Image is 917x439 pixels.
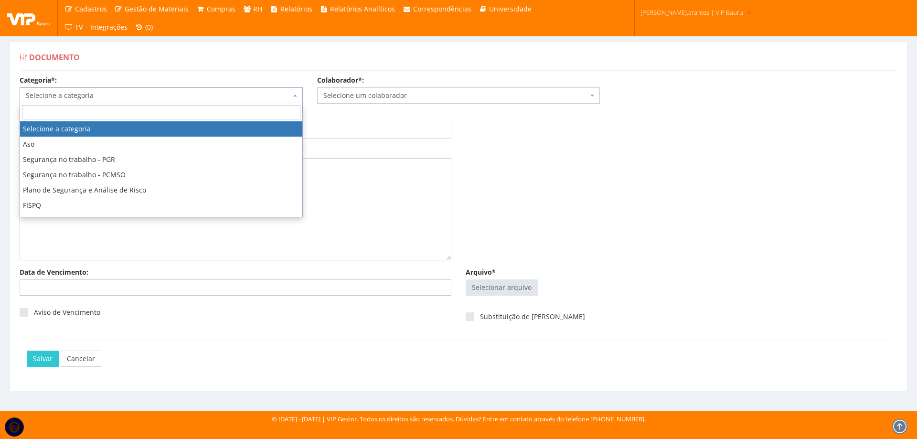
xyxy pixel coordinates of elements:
a: Cancelar [61,351,101,367]
span: (0) [145,22,153,32]
span: Relatórios Analíticos [330,4,395,13]
span: Integrações [90,22,128,32]
li: Segurança no trabalho - PGR [20,152,302,167]
span: Documento [29,52,80,63]
img: logo [7,11,50,25]
a: Integrações [86,18,131,36]
span: Compras [207,4,235,13]
span: Universidade [489,4,532,13]
span: Selecione a categoria [20,87,303,104]
a: TV [61,18,86,36]
span: Correspondências [413,4,471,13]
li: FISPQ [20,198,302,213]
span: Gestão de Materiais [125,4,189,13]
li: Selecione a categoria [20,121,302,137]
input: Salvar [27,351,59,367]
li: Aso [20,137,302,152]
span: RH [253,4,262,13]
li: Plano de Segurança e Análise de Risco [20,182,302,198]
li: Admissional [20,213,302,228]
label: Colaborador*: [317,75,364,85]
a: (0) [131,18,157,36]
span: Selecione um colaborador [317,87,600,104]
label: Categoria*: [20,75,57,85]
span: Relatórios [280,4,312,13]
label: Arquivo* [466,268,496,277]
label: Data de Vencimento: [20,268,88,277]
div: © [DATE] - [DATE] | VIP Gestor. Todos os direitos são reservados. Dúvidas? Entre em contato atrav... [272,415,646,424]
label: Substituição de [PERSON_NAME] [466,312,585,321]
span: Cadastros [75,4,107,13]
span: TV [75,22,83,32]
span: Selecione a categoria [26,91,291,100]
span: [PERSON_NAME].arantes | VIP Bauru [640,8,743,17]
span: Selecione um colaborador [323,91,588,100]
label: Aviso de Vencimento [20,308,100,317]
li: Segurança no trabalho - PCMSO [20,167,302,182]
